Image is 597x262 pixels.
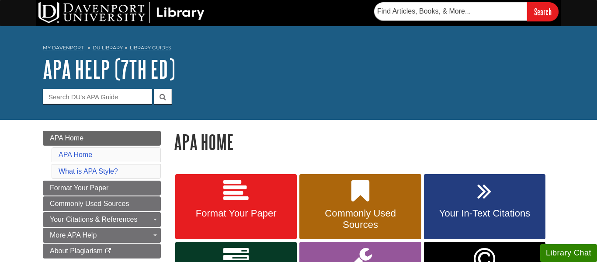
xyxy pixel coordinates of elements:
[43,228,161,243] a: More APA Help
[374,2,559,21] form: Searches DU Library's articles, books, and more
[59,151,92,158] a: APA Home
[50,134,83,142] span: APA Home
[59,168,118,175] a: What is APA Style?
[424,174,545,240] a: Your In-Text Citations
[38,2,205,23] img: DU Library
[104,248,112,254] i: This link opens in a new window
[50,184,108,192] span: Format Your Paper
[43,244,161,259] a: About Plagiarism
[93,45,123,51] a: DU Library
[50,247,103,255] span: About Plagiarism
[43,196,161,211] a: Commonly Used Sources
[430,208,539,219] span: Your In-Text Citations
[43,56,175,83] a: APA Help (7th Ed)
[50,200,129,207] span: Commonly Used Sources
[374,2,527,21] input: Find Articles, Books, & More...
[182,208,290,219] span: Format Your Paper
[175,174,297,240] a: Format Your Paper
[43,42,554,56] nav: breadcrumb
[43,181,161,196] a: Format Your Paper
[540,244,597,262] button: Library Chat
[527,2,559,21] input: Search
[43,131,161,146] a: APA Home
[50,231,97,239] span: More APA Help
[43,44,83,52] a: My Davenport
[43,212,161,227] a: Your Citations & References
[306,208,414,231] span: Commonly Used Sources
[50,216,137,223] span: Your Citations & References
[174,131,554,153] h1: APA Home
[43,89,152,104] input: Search DU's APA Guide
[130,45,171,51] a: Library Guides
[299,174,421,240] a: Commonly Used Sources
